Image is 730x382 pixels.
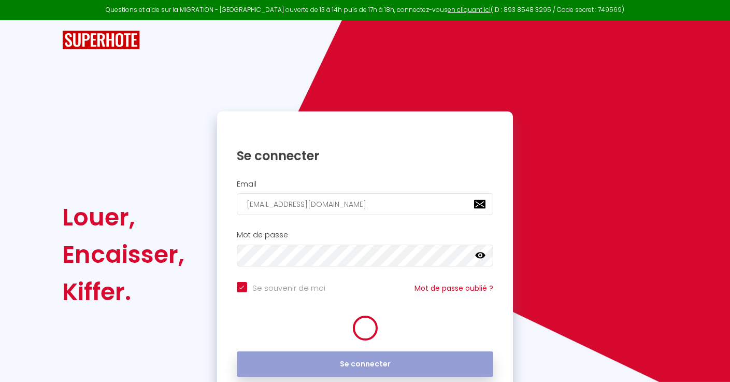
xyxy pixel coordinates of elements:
div: Louer, [62,199,184,236]
a: en cliquant ici [448,5,491,14]
div: Kiffer. [62,273,184,310]
button: Se connecter [237,351,494,377]
img: SuperHote logo [62,31,140,50]
h2: Mot de passe [237,231,494,239]
input: Ton Email [237,193,494,215]
a: Mot de passe oublié ? [414,283,493,293]
h2: Email [237,180,494,189]
div: Encaisser, [62,236,184,273]
h1: Se connecter [237,148,494,164]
